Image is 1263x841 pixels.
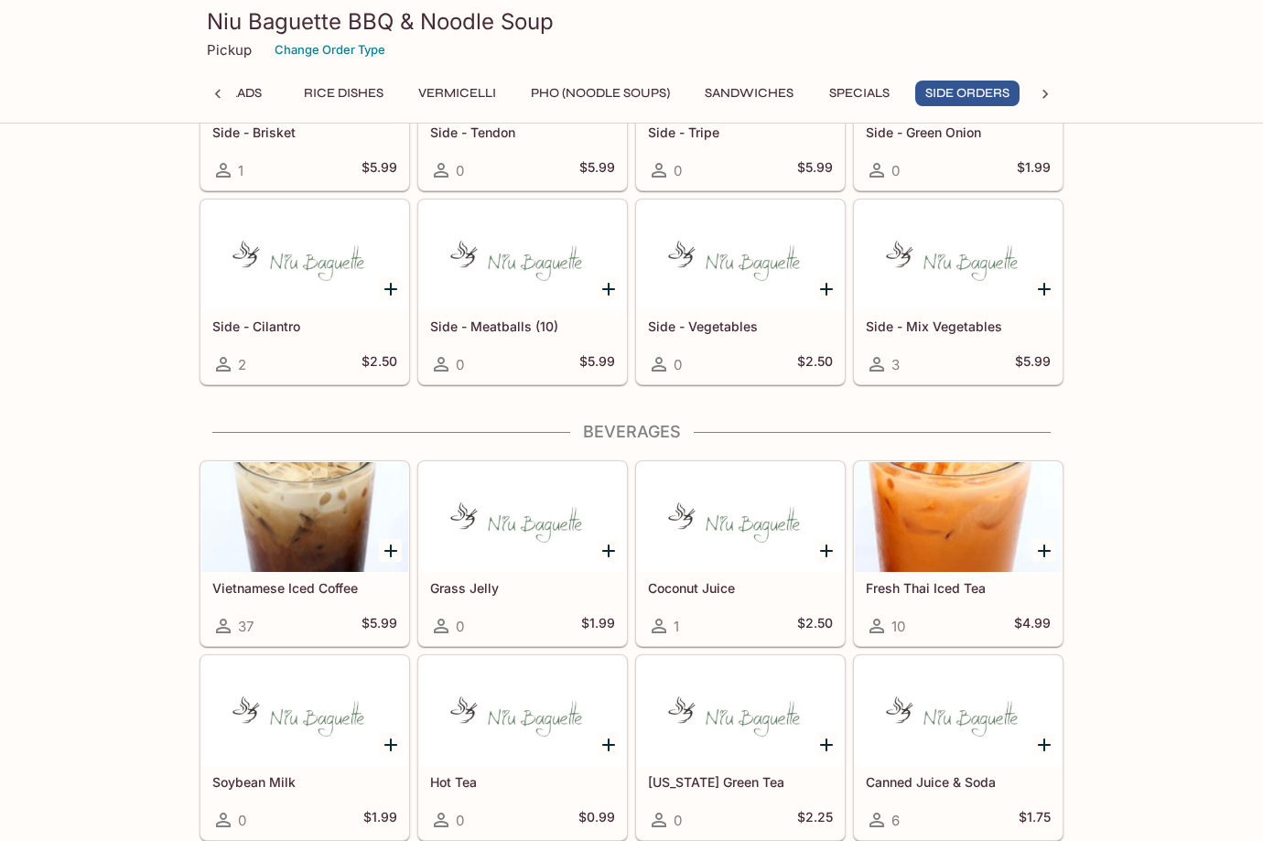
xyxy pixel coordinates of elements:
[238,618,254,635] span: 37
[201,462,408,572] div: Vietnamese Iced Coffee
[200,199,409,384] a: Side - Cilantro2$2.50
[674,356,682,373] span: 0
[419,462,626,572] div: Grass Jelly
[597,539,620,562] button: Add Grass Jelly
[456,162,464,179] span: 0
[238,356,246,373] span: 2
[200,655,409,840] a: Soybean Milk0$1.99
[418,199,627,384] a: Side - Meatballs (10)0$5.99
[891,618,905,635] span: 10
[456,618,464,635] span: 0
[891,162,900,179] span: 0
[648,580,833,596] h5: Coconut Juice
[212,124,397,140] h5: Side - Brisket
[855,200,1062,310] div: Side - Mix Vegetables
[866,774,1051,790] h5: Canned Juice & Soda
[294,81,394,106] button: Rice Dishes
[201,200,408,310] div: Side - Cilantro
[815,277,837,300] button: Add Side - Vegetables
[854,199,1063,384] a: Side - Mix Vegetables3$5.99
[797,615,833,637] h5: $2.50
[379,733,402,756] button: Add Soybean Milk
[636,655,845,840] a: [US_STATE] Green Tea0$2.25
[854,461,1063,646] a: Fresh Thai Iced Tea10$4.99
[854,655,1063,840] a: Canned Juice & Soda6$1.75
[597,277,620,300] button: Add Side - Meatballs (10)
[866,124,1051,140] h5: Side - Green Onion
[408,81,506,106] button: Vermicelli
[636,199,845,384] a: Side - Vegetables0$2.50
[818,81,901,106] button: Specials
[266,36,394,64] button: Change Order Type
[456,356,464,373] span: 0
[695,81,804,106] button: Sandwiches
[674,618,679,635] span: 1
[815,539,837,562] button: Add Coconut Juice
[637,656,844,766] div: Arizona Green Tea
[238,812,246,829] span: 0
[418,655,627,840] a: Hot Tea0$0.99
[419,656,626,766] div: Hot Tea
[379,539,402,562] button: Add Vietnamese Iced Coffee
[891,812,900,829] span: 6
[430,774,615,790] h5: Hot Tea
[815,733,837,756] button: Add Arizona Green Tea
[648,318,833,334] h5: Side - Vegetables
[855,656,1062,766] div: Canned Juice & Soda
[456,812,464,829] span: 0
[797,809,833,831] h5: $2.25
[891,356,900,373] span: 3
[648,124,833,140] h5: Side - Tripe
[212,580,397,596] h5: Vietnamese Iced Coffee
[430,318,615,334] h5: Side - Meatballs (10)
[212,318,397,334] h5: Side - Cilantro
[1014,615,1051,637] h5: $4.99
[674,812,682,829] span: 0
[866,580,1051,596] h5: Fresh Thai Iced Tea
[579,353,615,375] h5: $5.99
[797,159,833,181] h5: $5.99
[855,462,1062,572] div: Fresh Thai Iced Tea
[379,277,402,300] button: Add Side - Cilantro
[200,422,1063,442] h4: Beverages
[797,353,833,375] h5: $2.50
[430,124,615,140] h5: Side - Tendon
[597,733,620,756] button: Add Hot Tea
[636,461,845,646] a: Coconut Juice1$2.50
[207,7,1056,36] h3: Niu Baguette BBQ & Noodle Soup
[419,200,626,310] div: Side - Meatballs (10)
[637,462,844,572] div: Coconut Juice
[1019,809,1051,831] h5: $1.75
[1032,733,1055,756] button: Add Canned Juice & Soda
[362,353,397,375] h5: $2.50
[197,81,279,106] button: Salads
[648,774,833,790] h5: [US_STATE] Green Tea
[212,774,397,790] h5: Soybean Milk
[362,615,397,637] h5: $5.99
[866,318,1051,334] h5: Side - Mix Vegetables
[1017,159,1051,181] h5: $1.99
[200,461,409,646] a: Vietnamese Iced Coffee37$5.99
[674,162,682,179] span: 0
[1015,353,1051,375] h5: $5.99
[915,81,1020,106] button: Side Orders
[418,461,627,646] a: Grass Jelly0$1.99
[1032,277,1055,300] button: Add Side - Mix Vegetables
[362,159,397,181] h5: $5.99
[1032,539,1055,562] button: Add Fresh Thai Iced Tea
[579,159,615,181] h5: $5.99
[521,81,680,106] button: Pho (Noodle Soups)
[578,809,615,831] h5: $0.99
[581,615,615,637] h5: $1.99
[207,41,252,59] p: Pickup
[637,200,844,310] div: Side - Vegetables
[363,809,397,831] h5: $1.99
[430,580,615,596] h5: Grass Jelly
[238,162,243,179] span: 1
[201,656,408,766] div: Soybean Milk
